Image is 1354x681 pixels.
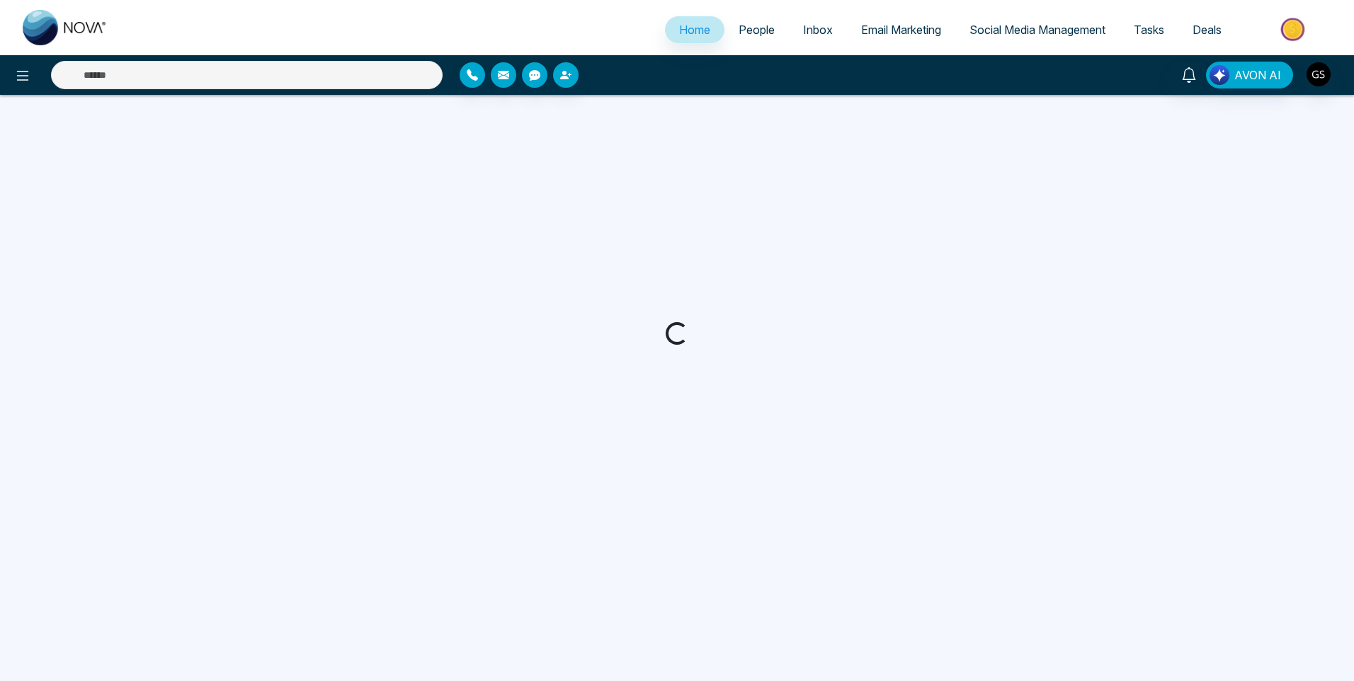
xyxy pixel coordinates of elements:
a: Social Media Management [955,16,1120,43]
img: Lead Flow [1210,65,1229,85]
img: Nova CRM Logo [23,10,108,45]
span: Home [679,23,710,37]
a: People [724,16,789,43]
a: Home [665,16,724,43]
span: People [739,23,775,37]
span: Tasks [1134,23,1164,37]
a: Deals [1178,16,1236,43]
span: Social Media Management [969,23,1105,37]
a: Email Marketing [847,16,955,43]
span: AVON AI [1234,67,1281,84]
span: Deals [1193,23,1222,37]
a: Inbox [789,16,847,43]
a: Tasks [1120,16,1178,43]
span: Inbox [803,23,833,37]
img: Market-place.gif [1243,13,1346,45]
img: User Avatar [1307,62,1331,86]
button: AVON AI [1206,62,1293,88]
span: Email Marketing [861,23,941,37]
